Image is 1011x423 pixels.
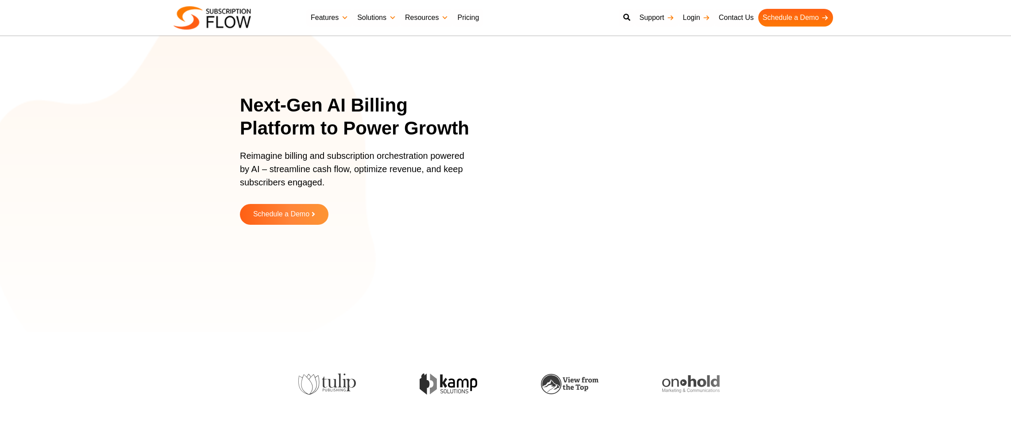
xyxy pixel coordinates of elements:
[174,6,251,30] img: Subscriptionflow
[353,9,401,27] a: Solutions
[635,9,678,27] a: Support
[306,9,353,27] a: Features
[662,375,719,393] img: onhold-marketing
[401,9,453,27] a: Resources
[240,204,328,225] a: Schedule a Demo
[679,9,714,27] a: Login
[240,94,481,140] h1: Next-Gen AI Billing Platform to Power Growth
[240,149,470,198] p: Reimagine billing and subscription orchestration powered by AI – streamline cash flow, optimize r...
[298,373,355,395] img: tulip-publishing
[253,211,309,218] span: Schedule a Demo
[714,9,758,27] a: Contact Us
[453,9,483,27] a: Pricing
[540,374,598,395] img: view-from-the-top
[758,9,833,27] a: Schedule a Demo
[419,373,477,394] img: kamp-solution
